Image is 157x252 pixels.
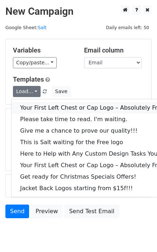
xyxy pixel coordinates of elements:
[13,46,73,54] h5: Variables
[5,205,29,218] a: Send
[13,75,44,83] a: Templates
[84,46,144,54] h5: Email column
[103,24,152,32] span: Daily emails left: 50
[13,57,57,68] a: Copy/paste...
[52,86,70,97] button: Save
[121,217,157,252] iframe: Chat Widget
[64,205,119,218] a: Send Test Email
[5,5,152,18] h2: New Campaign
[13,86,41,97] a: Load...
[103,25,152,30] a: Daily emails left: 50
[5,25,47,30] small: Google Sheet:
[31,205,63,218] a: Preview
[38,25,46,30] a: Salt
